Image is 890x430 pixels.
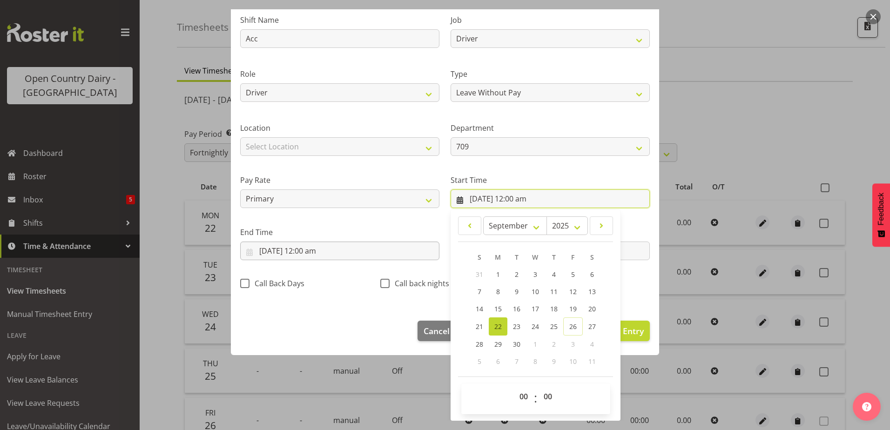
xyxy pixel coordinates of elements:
[533,270,537,279] span: 3
[515,357,519,366] span: 7
[590,270,594,279] span: 6
[507,300,526,317] a: 16
[494,322,502,331] span: 22
[240,29,439,48] input: Shift Name
[478,253,481,262] span: S
[496,270,500,279] span: 1
[470,300,489,317] a: 14
[550,322,558,331] span: 25
[569,357,577,366] span: 10
[571,270,575,279] span: 5
[470,317,489,336] a: 21
[515,253,519,262] span: T
[240,14,439,26] label: Shift Name
[489,283,507,300] a: 8
[476,270,483,279] span: 31
[872,183,890,247] button: Feedback - Show survey
[588,304,596,313] span: 20
[532,287,539,296] span: 10
[476,340,483,349] span: 28
[592,325,644,336] span: Update Entry
[451,189,650,208] input: Click to select...
[583,266,601,283] a: 6
[489,336,507,353] a: 29
[583,283,601,300] a: 13
[494,340,502,349] span: 29
[588,287,596,296] span: 13
[532,322,539,331] span: 24
[495,253,501,262] span: M
[240,122,439,134] label: Location
[534,387,537,410] span: :
[563,317,583,336] a: 26
[451,122,650,134] label: Department
[513,322,520,331] span: 23
[470,283,489,300] a: 7
[590,253,594,262] span: S
[240,227,439,238] label: End Time
[588,322,596,331] span: 27
[550,287,558,296] span: 11
[240,242,439,260] input: Click to select...
[569,287,577,296] span: 12
[478,287,481,296] span: 7
[533,357,537,366] span: 8
[507,317,526,336] a: 23
[552,340,556,349] span: 2
[552,357,556,366] span: 9
[552,253,556,262] span: T
[451,14,650,26] label: Job
[515,270,519,279] span: 2
[496,287,500,296] span: 8
[424,325,450,337] span: Cancel
[583,300,601,317] a: 20
[590,340,594,349] span: 4
[569,304,577,313] span: 19
[532,253,538,262] span: W
[526,283,545,300] a: 10
[478,357,481,366] span: 5
[451,175,650,186] label: Start Time
[588,357,596,366] span: 11
[496,357,500,366] span: 6
[545,266,563,283] a: 4
[532,304,539,313] span: 17
[489,300,507,317] a: 15
[507,336,526,353] a: 30
[507,283,526,300] a: 9
[569,322,577,331] span: 26
[526,300,545,317] a: 17
[571,253,574,262] span: F
[583,317,601,336] a: 27
[571,340,575,349] span: 3
[513,340,520,349] span: 30
[877,193,885,225] span: Feedback
[451,68,650,80] label: Type
[513,304,520,313] span: 16
[552,270,556,279] span: 4
[418,321,456,341] button: Cancel
[563,300,583,317] a: 19
[240,68,439,80] label: Role
[489,266,507,283] a: 1
[533,340,537,349] span: 1
[563,283,583,300] a: 12
[507,266,526,283] a: 2
[494,304,502,313] span: 15
[249,279,304,288] span: Call Back Days
[526,317,545,336] a: 24
[862,402,871,411] img: help-xxl-2.png
[476,304,483,313] span: 14
[550,304,558,313] span: 18
[545,283,563,300] a: 11
[545,317,563,336] a: 25
[489,317,507,336] a: 22
[240,175,439,186] label: Pay Rate
[390,279,449,288] span: Call back nights
[476,322,483,331] span: 21
[515,287,519,296] span: 9
[526,266,545,283] a: 3
[545,300,563,317] a: 18
[563,266,583,283] a: 5
[470,336,489,353] a: 28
